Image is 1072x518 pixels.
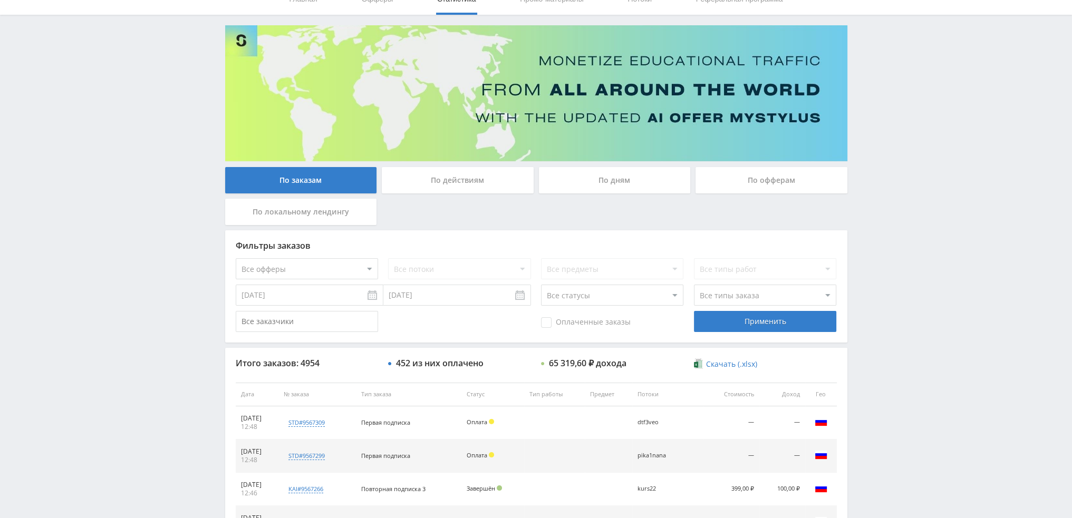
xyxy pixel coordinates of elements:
[759,406,805,439] td: —
[382,167,534,193] div: По действиям
[236,383,278,406] th: Дата
[694,311,836,332] div: Применить
[236,311,378,332] input: Все заказчики
[489,452,494,457] span: Холд
[759,473,805,506] td: 100,00 ₽
[815,415,827,428] img: rus.png
[638,452,685,459] div: pika1nana
[288,452,325,460] div: std#9567299
[241,447,273,456] div: [DATE]
[638,419,685,426] div: dtf3veo
[225,25,847,161] img: Banner
[241,414,273,423] div: [DATE]
[241,456,273,464] div: 12:48
[467,418,487,426] span: Оплата
[585,383,633,406] th: Предмет
[241,481,273,489] div: [DATE]
[759,383,805,406] th: Доход
[356,383,461,406] th: Тип заказа
[815,482,827,494] img: rus.png
[638,485,685,492] div: kurs22
[703,383,759,406] th: Стоимость
[241,423,273,431] div: 12:48
[694,359,757,369] a: Скачать (.xlsx)
[361,485,426,493] span: Повторная подписка 3
[759,439,805,473] td: —
[696,167,847,193] div: По офферам
[703,406,759,439] td: —
[241,489,273,497] div: 12:46
[288,418,325,427] div: std#9567309
[703,473,759,506] td: 399,00 ₽
[361,418,410,426] span: Первая подписка
[225,167,377,193] div: По заказам
[815,448,827,461] img: rus.png
[236,241,837,250] div: Фильтры заказов
[541,317,631,328] span: Оплаченные заказы
[278,383,356,406] th: № заказа
[225,199,377,225] div: По локальному лендингу
[288,485,323,493] div: kai#9567266
[361,452,410,460] span: Первая подписка
[396,358,484,368] div: 452 из них оплачено
[467,484,495,492] span: Завершён
[706,360,757,368] span: Скачать (.xlsx)
[524,383,584,406] th: Тип работы
[489,419,494,424] span: Холд
[497,485,502,491] span: Подтвержден
[632,383,703,406] th: Потоки
[467,451,487,459] span: Оплата
[805,383,837,406] th: Гео
[461,383,525,406] th: Статус
[236,358,378,368] div: Итого заказов: 4954
[549,358,626,368] div: 65 319,60 ₽ дохода
[703,439,759,473] td: —
[694,358,703,369] img: xlsx
[539,167,691,193] div: По дням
